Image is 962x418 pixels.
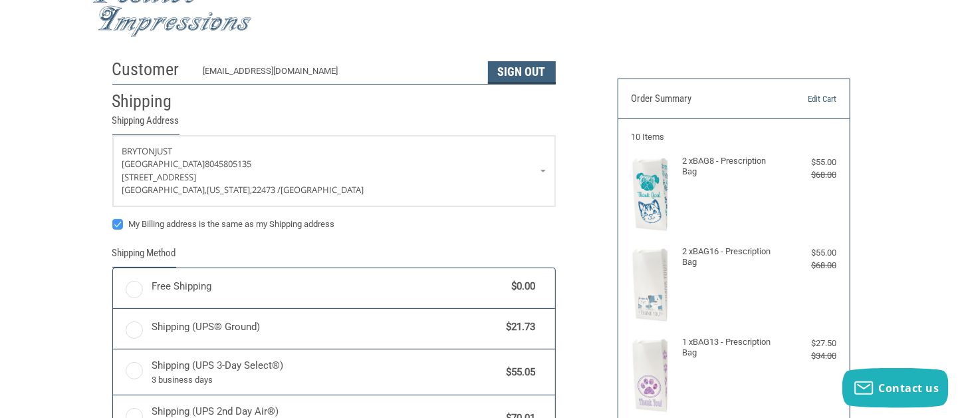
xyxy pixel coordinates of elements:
[152,319,500,335] span: Shipping (UPS® Ground)
[682,156,782,178] h4: 2 x BAG8 - Prescription Bag
[785,168,836,182] div: $68.00
[112,113,180,135] legend: Shipping Address
[682,246,782,268] h4: 2 x BAG16 - Prescription Bag
[207,184,253,196] span: [US_STATE],
[785,259,836,272] div: $68.00
[203,65,475,84] div: [EMAIL_ADDRESS][DOMAIN_NAME]
[122,184,207,196] span: [GEOGRAPHIC_DATA],
[156,145,173,157] span: Just
[112,91,190,112] h2: Shipping
[631,93,771,106] h3: Order Summary
[112,59,190,81] h2: Customer
[785,156,836,169] div: $55.00
[771,93,836,106] a: Edit Cart
[253,184,281,196] span: 22473 /
[122,171,197,183] span: [STREET_ADDRESS]
[152,373,500,387] span: 3 business days
[152,279,505,294] span: Free Shipping
[205,158,252,170] span: 8045805135
[152,358,500,386] span: Shipping (UPS 3-Day Select®)
[500,365,536,380] span: $55.05
[842,368,949,408] button: Contact us
[112,246,176,268] legend: Shipping Method
[122,158,205,170] span: [GEOGRAPHIC_DATA]
[879,381,939,395] span: Contact us
[281,184,364,196] span: [GEOGRAPHIC_DATA]
[631,132,836,142] h3: 10 Items
[785,337,836,350] div: $27.50
[112,219,556,230] label: My Billing address is the same as my Shipping address
[488,61,556,84] button: Sign Out
[113,136,555,206] a: Enter or select a different address
[785,246,836,260] div: $55.00
[500,319,536,335] span: $21.73
[785,349,836,363] div: $34.00
[505,279,536,294] span: $0.00
[122,145,156,157] span: Bryton
[682,337,782,359] h4: 1 x BAG13 - Prescription Bag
